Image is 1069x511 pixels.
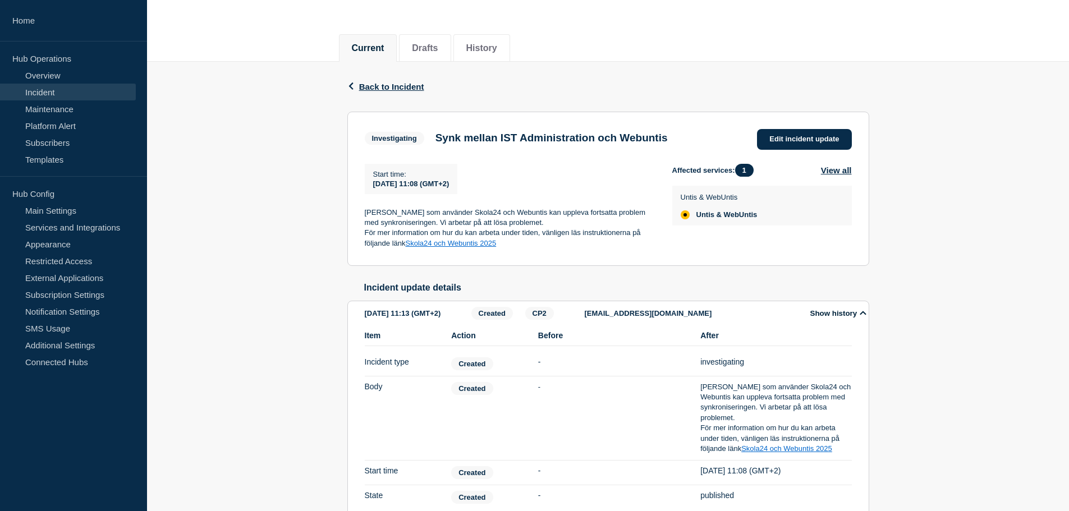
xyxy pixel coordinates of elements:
[700,423,851,454] p: För mer information om hur du kan arbeta under tiden, vänligen läs instruktionerna på följande länk
[672,164,759,177] span: Affected services:
[365,466,441,479] div: Start time
[373,179,449,188] span: [DATE] 11:08 (GMT+2)
[538,466,689,479] div: -
[451,466,493,479] span: Created
[365,228,654,248] p: För mer information om hur du kan arbeta under tiden, vänligen läs instruktionerna på följande länk
[741,444,832,453] a: Skola24 och Webuntis 2025
[700,357,851,370] div: investigating
[735,164,754,177] span: 1
[769,135,839,143] span: Edit incident update
[700,331,851,340] span: After
[365,307,468,320] div: [DATE] 11:13 (GMT+2)
[451,331,527,340] span: Action
[365,382,441,454] div: Body
[365,357,441,370] div: Incident type
[451,382,493,395] span: Created
[681,210,690,219] div: affected
[821,164,852,177] button: View all
[347,82,424,91] button: Back to Incident
[365,491,441,504] div: State
[365,132,424,145] span: Investigating
[538,491,689,504] div: -
[365,331,441,340] span: Item
[700,491,851,504] div: published
[365,208,654,228] p: [PERSON_NAME] som använder Skola24 och Webuntis kan uppleva fortsatta problem med synkroniseringe...
[525,307,554,320] span: CP2
[352,43,384,53] button: Current
[538,382,689,392] p: -
[373,170,449,178] p: Start time :
[412,43,438,53] button: Drafts
[807,309,870,318] button: Show history
[451,357,493,370] span: Created
[538,331,689,340] span: Before
[538,357,689,370] div: -
[696,210,758,219] span: Untis & WebUntis
[585,309,798,317] p: [EMAIL_ADDRESS][DOMAIN_NAME]
[471,307,513,320] span: Created
[757,129,851,150] a: Edit incident update
[406,239,497,247] a: Skola24 och Webuntis 2025
[466,43,497,53] button: History
[435,132,668,144] h3: Synk mellan IST Administration och Webuntis
[364,283,869,293] h2: Incident update details
[700,382,851,423] p: [PERSON_NAME] som använder Skola24 och Webuntis kan uppleva fortsatta problem med synkroniseringe...
[359,82,424,91] span: Back to Incident
[451,491,493,504] span: Created
[681,193,758,201] p: Untis & WebUntis
[700,466,851,479] div: [DATE] 11:08 (GMT+2)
